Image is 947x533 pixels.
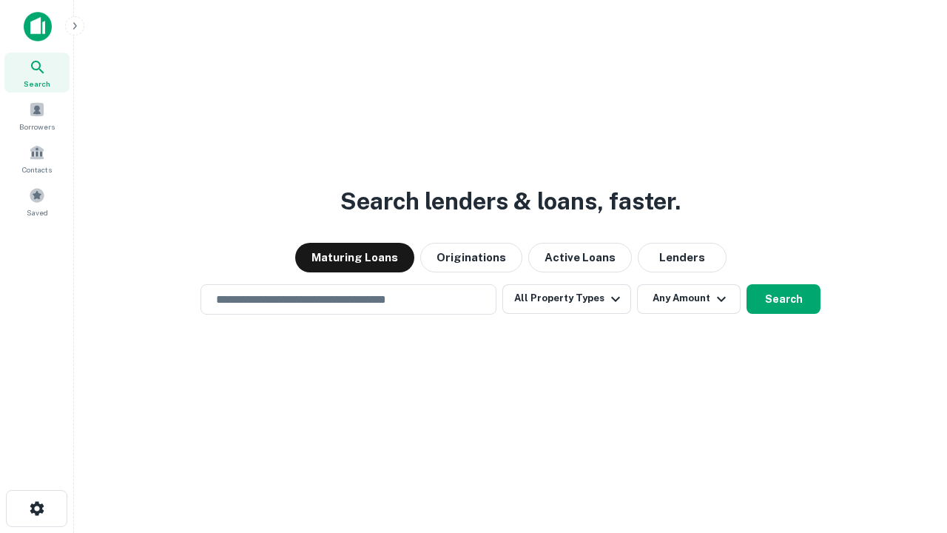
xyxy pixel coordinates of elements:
[4,181,70,221] a: Saved
[24,78,50,90] span: Search
[295,243,414,272] button: Maturing Loans
[19,121,55,133] span: Borrowers
[528,243,632,272] button: Active Loans
[24,12,52,41] img: capitalize-icon.png
[340,184,681,219] h3: Search lenders & loans, faster.
[27,207,48,218] span: Saved
[502,284,631,314] button: All Property Types
[873,415,947,486] iframe: Chat Widget
[420,243,522,272] button: Originations
[4,95,70,135] a: Borrowers
[638,243,727,272] button: Lenders
[22,164,52,175] span: Contacts
[747,284,820,314] button: Search
[4,53,70,93] a: Search
[637,284,741,314] button: Any Amount
[4,138,70,178] a: Contacts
